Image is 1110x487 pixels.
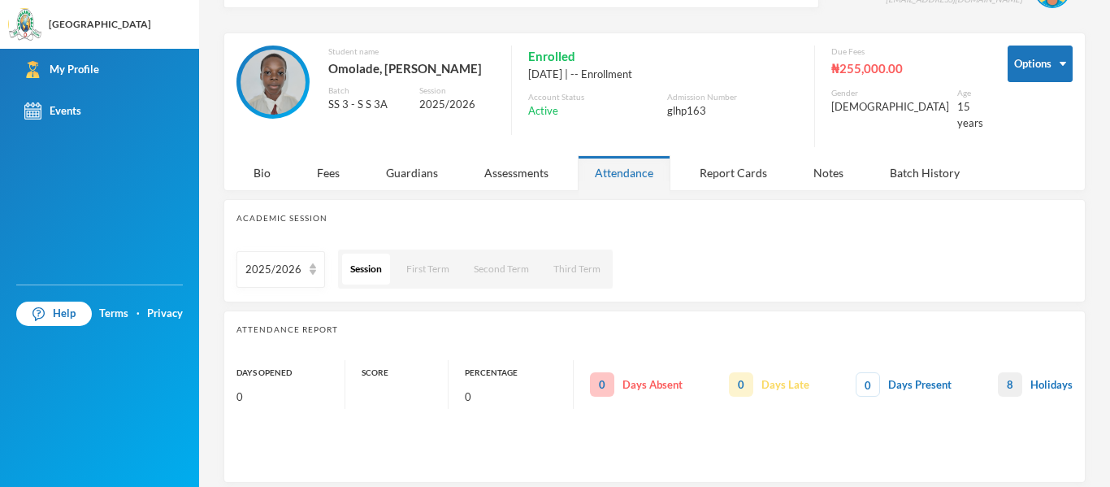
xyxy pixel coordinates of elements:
div: Notes [796,155,861,190]
div: Days Opened [236,360,345,385]
div: ₦255,000.00 [831,58,983,79]
div: Fees [300,155,357,190]
a: Privacy [147,306,183,322]
div: Student name [328,46,495,58]
div: 2025/2026 [419,97,495,113]
div: Events [24,102,81,120]
div: Admission Number [667,91,798,103]
div: Days Present [856,372,952,397]
div: Batch [328,85,407,97]
div: Account Status [528,91,659,103]
div: Academic Session [236,212,1073,224]
img: logo [9,9,41,41]
div: Due Fees [831,46,983,58]
div: Days Late [729,372,809,397]
div: 0 [236,385,345,409]
button: Third Term [545,254,609,285]
div: Percentage [465,360,573,385]
div: · [137,306,140,322]
div: Holidays [998,372,1073,397]
div: Bio [236,155,288,190]
div: Score [362,360,448,385]
span: 0 [590,372,614,397]
div: 2025/2026 [245,262,301,278]
div: Gender [831,87,949,99]
img: STUDENT [241,50,306,115]
div: 0 [465,385,573,409]
div: Omolade, [PERSON_NAME] [328,58,495,79]
div: [GEOGRAPHIC_DATA] [49,17,151,32]
span: Enrolled [528,46,575,67]
button: Options [1008,46,1073,82]
div: Assessments [467,155,566,190]
div: glhp163 [667,103,798,120]
div: Age [957,87,983,99]
div: Guardians [369,155,455,190]
div: [DEMOGRAPHIC_DATA] [831,99,949,115]
button: Session [342,254,390,285]
button: Second Term [466,254,537,285]
div: Attendance Report [236,324,1073,336]
div: SS 3 - S S 3A [328,97,407,113]
div: Attendance [578,155,670,190]
span: 0 [856,372,880,397]
div: My Profile [24,61,99,78]
div: [DATE] | -- Enrollment [528,67,798,83]
span: 8 [998,372,1022,397]
a: Terms [99,306,128,322]
span: Active [528,103,558,120]
span: 0 [729,372,753,397]
div: Session [419,85,495,97]
div: Days Absent [590,372,683,397]
button: First Term [398,254,457,285]
div: 15 years [957,99,983,131]
a: Help [16,302,92,326]
div: Report Cards [683,155,784,190]
div: Batch History [873,155,977,190]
